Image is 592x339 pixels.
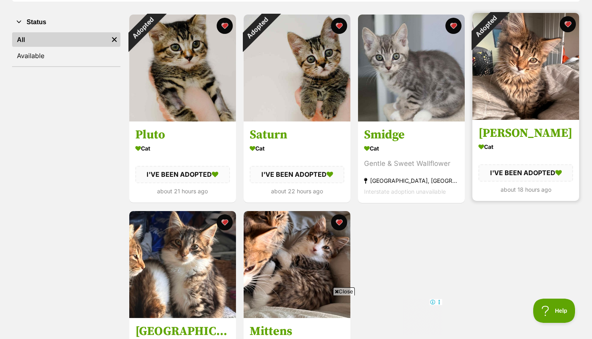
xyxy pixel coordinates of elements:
[364,143,459,155] div: Cat
[533,299,576,323] iframe: Help Scout Beacon - Open
[478,165,573,182] div: I'VE BEEN ADOPTED
[462,2,510,50] div: Adopted
[233,4,281,52] div: Adopted
[358,15,465,121] img: Smidge
[560,16,576,32] button: favourite
[472,120,579,201] a: [PERSON_NAME] Cat I'VE BEEN ADOPTED about 18 hours ago favourite
[129,115,236,123] a: Adopted
[250,143,344,155] div: Cat
[129,15,236,121] img: Pluto
[135,186,230,197] div: about 21 hours ago
[472,113,579,121] a: Adopted
[364,188,446,195] span: Interstate adoption unavailable
[358,121,465,203] a: Smidge Cat Gentle & Sweet Wallflower [GEOGRAPHIC_DATA], [GEOGRAPHIC_DATA] Interstate adoption una...
[217,18,233,34] button: favourite
[478,141,573,153] div: Cat
[217,214,233,230] button: favourite
[250,166,344,183] div: I'VE BEEN ADOPTED
[149,299,443,335] iframe: Advertisement
[244,115,350,123] a: Adopted
[478,184,573,195] div: about 18 hours ago
[445,18,462,34] button: favourite
[135,324,230,339] h3: [GEOGRAPHIC_DATA]
[250,128,344,143] h3: Saturn
[119,4,167,52] div: Adopted
[129,121,236,203] a: Pluto Cat I'VE BEEN ADOPTED about 21 hours ago favourite
[135,128,230,143] h3: Pluto
[364,159,459,169] div: Gentle & Sweet Wallflower
[250,186,344,197] div: about 22 hours ago
[12,31,120,66] div: Status
[135,166,230,183] div: I'VE BEEN ADOPTED
[12,17,120,27] button: Status
[108,32,120,47] a: Remove filter
[244,211,350,318] img: Mittens
[129,211,236,318] img: Siena
[472,13,579,120] img: Meg Mac
[135,143,230,155] div: Cat
[478,126,573,141] h3: [PERSON_NAME]
[364,128,459,143] h3: Smidge
[244,121,350,203] a: Saturn Cat I'VE BEEN ADOPTED about 22 hours ago favourite
[12,32,108,47] a: All
[331,18,347,34] button: favourite
[331,214,347,230] button: favourite
[244,15,350,121] img: Saturn
[12,48,120,63] a: Available
[364,176,459,186] div: [GEOGRAPHIC_DATA], [GEOGRAPHIC_DATA]
[333,287,355,295] span: Close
